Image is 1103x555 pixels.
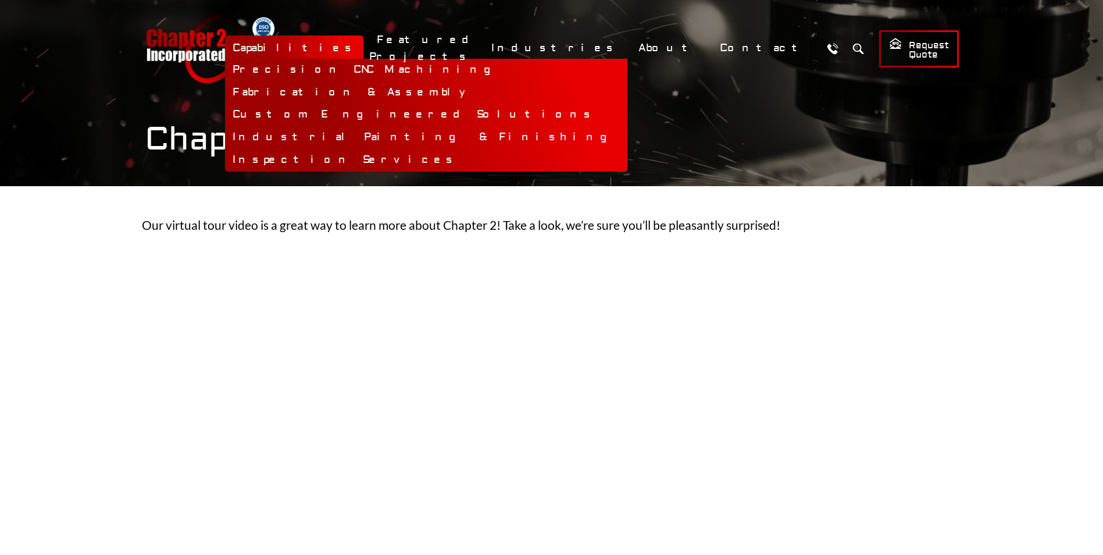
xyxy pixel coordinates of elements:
[107,215,997,235] p: Our virtual tour video is a great way to learn more about Chapter 2! Take a look, we’re sure you’...
[225,35,363,61] a: Capabilities
[225,149,627,172] a: Inspection Services
[484,35,625,61] a: Industries
[225,104,627,126] a: Custom Engineered Solutions
[145,120,959,159] h1: Chapter 2, Inc. Factory Tour
[225,126,627,149] a: Industrial Painting & Finishing
[145,14,244,83] a: Chapter 2 Incorporated
[848,38,869,59] button: Search
[631,35,706,61] a: About
[712,35,816,61] a: Contact
[369,27,478,69] a: Featured Projects
[879,30,959,67] a: Request Quote
[225,59,627,81] a: Precision CNC Machining
[822,38,844,59] a: Call Us
[889,37,949,61] span: Request Quote
[225,81,627,104] a: Fabrication & Assembly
